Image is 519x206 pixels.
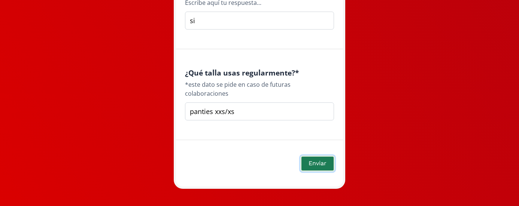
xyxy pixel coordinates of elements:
[185,102,334,120] input: Type your answer here...
[300,156,335,172] button: Enviar
[185,12,334,30] input: Type your answer here...
[185,80,334,98] div: *este dato se pide en caso de futuras colaboraciones
[185,68,334,77] h4: ¿Qué talla usas regularmente? *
